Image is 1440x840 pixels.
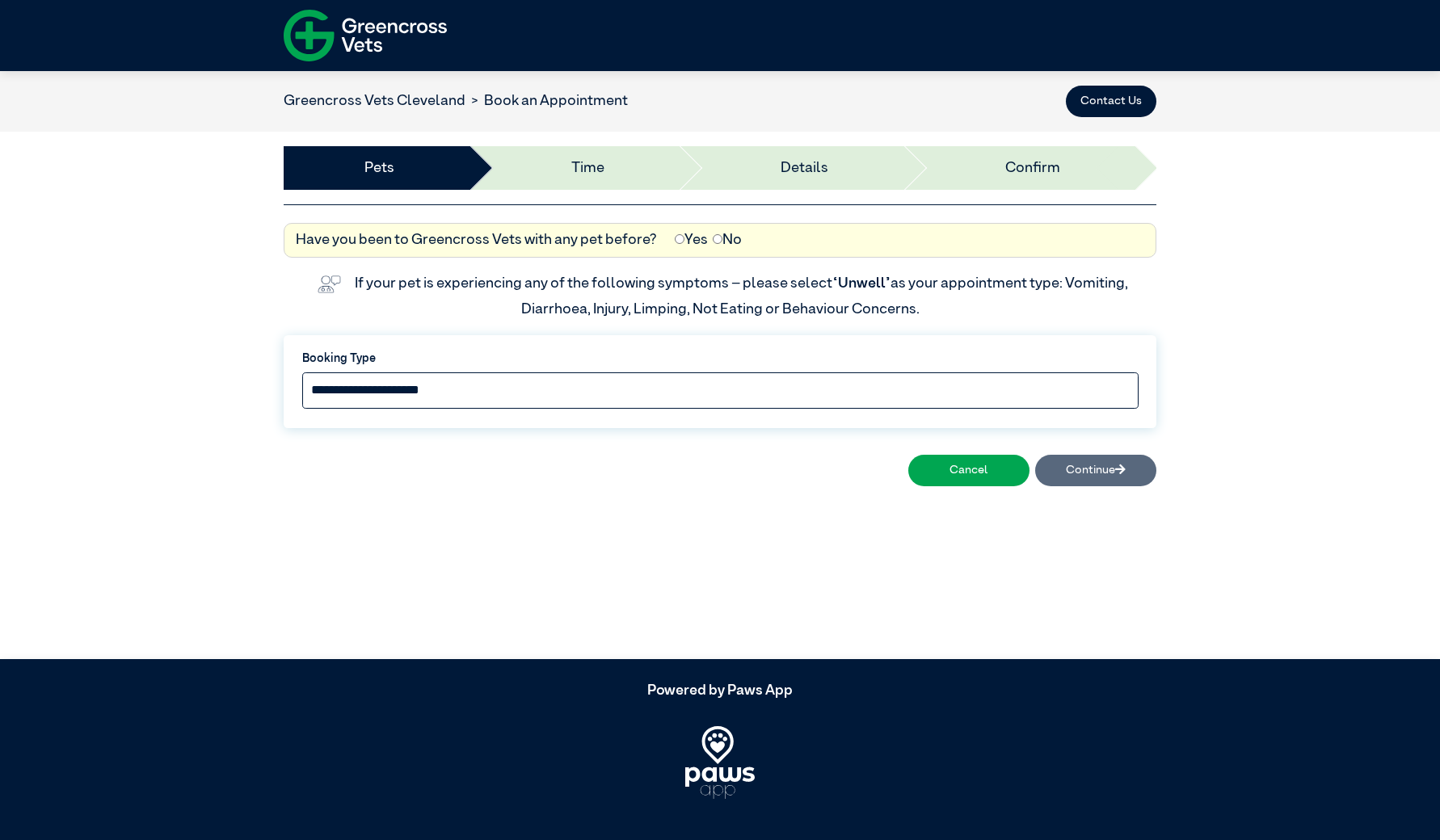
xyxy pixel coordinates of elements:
nav: breadcrumb [284,90,628,112]
button: Cancel [908,455,1029,487]
li: Book an Appointment [465,90,628,112]
img: PawsApp [685,726,755,799]
span: “Unwell” [832,276,891,291]
label: Have you been to Greencross Vets with any pet before? [296,229,657,251]
input: No [713,234,722,244]
a: Pets [364,157,394,179]
label: If your pet is experiencing any of the following symptoms – please select as your appointment typ... [355,276,1131,317]
img: vet [312,270,347,299]
button: Contact Us [1066,86,1156,118]
label: No [713,229,742,251]
img: f-logo [284,4,447,67]
label: Booking Type [302,351,1139,368]
input: Yes [675,234,684,244]
label: Yes [675,229,708,251]
a: Greencross Vets Cleveland [284,94,465,108]
h5: Powered by Paws App [284,682,1156,700]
